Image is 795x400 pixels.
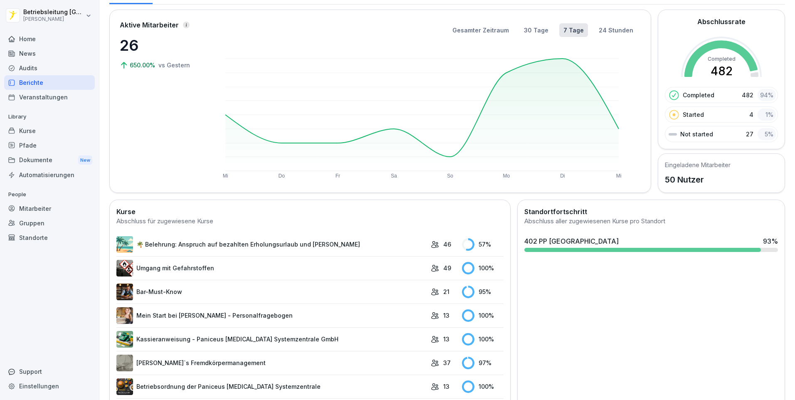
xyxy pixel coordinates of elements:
p: 49 [443,264,451,272]
a: 402 PP [GEOGRAPHIC_DATA]93% [521,233,781,255]
img: aaay8cu0h1hwaqqp9269xjan.png [116,307,133,324]
img: erelp9ks1mghlbfzfpgfvnw0.png [116,378,133,395]
a: Automatisierungen [4,168,95,182]
text: So [447,173,453,179]
a: Gruppen [4,216,95,230]
div: Dokumente [4,153,95,168]
h2: Standortfortschritt [524,207,778,217]
div: 100 % [462,262,504,274]
p: 13 [443,382,449,391]
button: 7 Tage [559,23,588,37]
a: Kurse [4,123,95,138]
div: 1 % [758,109,776,121]
a: Standorte [4,230,95,245]
div: 5 % [758,128,776,140]
p: Aktive Mitarbeiter [120,20,179,30]
p: 27 [746,130,753,138]
p: Betriebsleitung [GEOGRAPHIC_DATA] [23,9,84,16]
img: s9mc00x6ussfrb3lxoajtb4r.png [116,236,133,253]
p: Started [683,110,704,119]
p: 46 [443,240,451,249]
p: Not started [680,130,713,138]
p: 4 [749,110,753,119]
p: 26 [120,34,203,57]
text: Di [560,173,565,179]
a: [PERSON_NAME]`s Fremdkörpermanagement [116,355,427,371]
text: Sa [391,173,397,179]
p: 21 [443,287,449,296]
text: Mi [223,173,228,179]
div: 97 % [462,357,504,369]
text: Fr [336,173,340,179]
div: Abschluss aller zugewiesenen Kurse pro Standort [524,217,778,226]
div: Abschluss für zugewiesene Kurse [116,217,504,226]
button: Gesamter Zeitraum [448,23,513,37]
p: 13 [443,335,449,343]
a: Mitarbeiter [4,201,95,216]
div: 95 % [462,286,504,298]
img: ro33qf0i8ndaw7nkfv0stvse.png [116,260,133,277]
a: DokumenteNew [4,153,95,168]
div: New [78,156,92,165]
p: People [4,188,95,201]
div: 100 % [462,309,504,322]
a: Mein Start bei [PERSON_NAME] - Personalfragebogen [116,307,427,324]
a: Bar-Must-Know [116,284,427,300]
a: Umgang mit Gefahrstoffen [116,260,427,277]
p: [PERSON_NAME] [23,16,84,22]
div: 402 PP [GEOGRAPHIC_DATA] [524,236,619,246]
h2: Kurse [116,207,504,217]
p: Library [4,110,95,123]
div: 100 % [462,380,504,393]
a: Einstellungen [4,379,95,393]
div: Support [4,364,95,379]
p: 13 [443,311,449,320]
text: Do [278,173,285,179]
p: vs Gestern [158,61,190,69]
text: Mi [616,173,622,179]
p: 482 [742,91,753,99]
img: ltafy9a5l7o16y10mkzj65ij.png [116,355,133,371]
button: 30 Tage [520,23,553,37]
p: 37 [443,358,451,367]
img: fvkk888r47r6bwfldzgy1v13.png [116,331,133,348]
div: 57 % [462,238,504,251]
h2: Abschlussrate [697,17,746,27]
a: Pfade [4,138,95,153]
a: Audits [4,61,95,75]
div: 93 % [763,236,778,246]
button: 24 Stunden [595,23,637,37]
div: 100 % [462,333,504,346]
text: Mo [503,173,510,179]
img: avw4yih0pjczq94wjribdn74.png [116,284,133,300]
p: 650.00% [130,61,157,69]
a: 🌴 Belehrung: Anspruch auf bezahlten Erholungsurlaub und [PERSON_NAME] [116,236,427,253]
a: News [4,46,95,61]
div: 94 % [758,89,776,101]
a: Kassieranweisung - Paniceus [MEDICAL_DATA] Systemzentrale GmbH [116,331,427,348]
p: Completed [683,91,714,99]
a: Berichte [4,75,95,90]
a: Home [4,32,95,46]
a: Betriebsordnung der Paniceus [MEDICAL_DATA] Systemzentrale [116,378,427,395]
p: 50 Nutzer [665,173,731,186]
h5: Eingeladene Mitarbeiter [665,160,731,169]
a: Veranstaltungen [4,90,95,104]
